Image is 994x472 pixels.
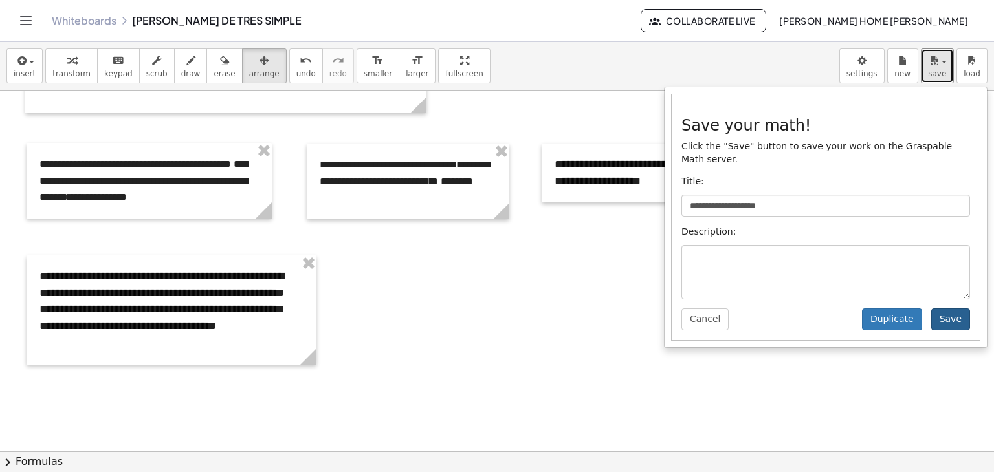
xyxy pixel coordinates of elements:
[206,48,242,83] button: erase
[438,48,490,83] button: fullscreen
[681,226,970,239] p: Description:
[681,308,729,330] button: Cancel
[14,69,36,78] span: insert
[357,48,399,83] button: format_sizesmaller
[146,69,168,78] span: scrub
[779,15,968,27] span: [PERSON_NAME] HOME [PERSON_NAME]
[322,48,354,83] button: redoredo
[45,48,98,83] button: transform
[681,117,970,134] h3: Save your math!
[242,48,287,83] button: arrange
[296,69,316,78] span: undo
[964,69,980,78] span: load
[174,48,208,83] button: draw
[411,53,423,69] i: format_size
[364,69,392,78] span: smaller
[931,308,970,330] button: Save
[928,69,946,78] span: save
[399,48,436,83] button: format_sizelarger
[214,69,235,78] span: erase
[652,15,755,27] span: Collaborate Live
[371,53,384,69] i: format_size
[681,140,970,166] p: Click the "Save" button to save your work on the Graspable Math server.
[181,69,201,78] span: draw
[112,53,124,69] i: keyboard
[839,48,885,83] button: settings
[329,69,347,78] span: redo
[641,9,766,32] button: Collaborate Live
[921,48,954,83] button: save
[769,9,978,32] button: [PERSON_NAME] HOME [PERSON_NAME]
[289,48,323,83] button: undoundo
[956,48,988,83] button: load
[681,175,970,188] p: Title:
[6,48,43,83] button: insert
[52,69,91,78] span: transform
[862,308,922,330] button: Duplicate
[300,53,312,69] i: undo
[846,69,878,78] span: settings
[139,48,175,83] button: scrub
[249,69,280,78] span: arrange
[445,69,483,78] span: fullscreen
[104,69,133,78] span: keypad
[894,69,911,78] span: new
[97,48,140,83] button: keyboardkeypad
[406,69,428,78] span: larger
[887,48,918,83] button: new
[52,14,116,27] a: Whiteboards
[16,10,36,31] button: Toggle navigation
[332,53,344,69] i: redo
